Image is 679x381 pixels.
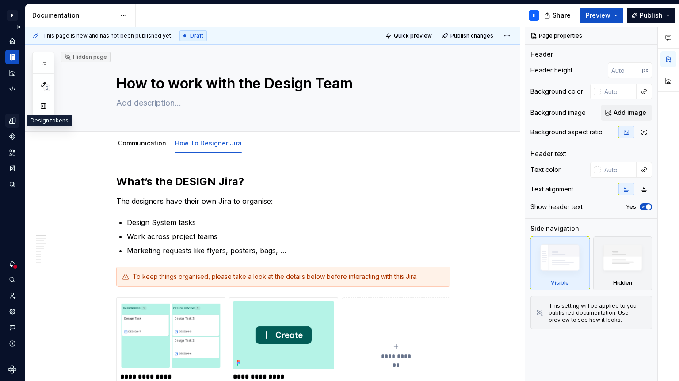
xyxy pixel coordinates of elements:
[640,11,663,20] span: Publish
[118,139,166,147] a: Communication
[613,279,632,286] div: Hidden
[450,32,493,39] span: Publish changes
[5,257,19,271] button: Notifications
[114,73,449,94] textarea: How to work with the Design Team
[627,8,675,23] button: Publish
[5,273,19,287] button: Search ⌘K
[530,165,561,174] div: Text color
[530,185,573,194] div: Text alignment
[172,133,245,152] div: How To Designer Jira
[601,162,637,178] input: Auto
[12,21,25,33] button: Expand sidebar
[626,203,636,210] label: Yes
[530,108,586,117] div: Background image
[133,272,445,281] div: To keep things organised, please take a look at the details below before interacting with this Jira.
[608,62,642,78] input: Auto
[553,11,571,20] span: Share
[2,6,23,25] button: P
[64,53,107,61] div: Hidden page
[394,32,432,39] span: Quick preview
[530,50,553,59] div: Header
[383,30,436,42] button: Quick preview
[5,305,19,319] a: Settings
[5,177,19,191] a: Data sources
[530,66,572,75] div: Header height
[127,231,450,242] p: Work across project teams
[116,175,450,189] h2: What’s the DESIGN Jira?
[593,236,652,290] div: Hidden
[530,128,603,137] div: Background aspect ratio
[116,196,450,206] p: The designers have their own Jira to organise:
[551,279,569,286] div: Visible
[5,114,19,128] a: Design tokens
[5,50,19,64] a: Documentation
[530,149,566,158] div: Header text
[530,87,583,96] div: Background color
[530,224,579,233] div: Side navigation
[530,202,583,211] div: Show header text
[5,66,19,80] a: Analytics
[601,84,637,99] input: Auto
[533,12,535,19] div: E
[127,217,450,228] p: Design System tasks
[5,82,19,96] a: Code automation
[8,365,17,374] svg: Supernova Logo
[5,34,19,48] a: Home
[614,108,646,117] span: Add image
[175,139,242,147] a: How To Designer Jira
[530,236,590,290] div: Visible
[5,320,19,335] button: Contact support
[601,105,652,121] button: Add image
[586,11,610,20] span: Preview
[43,84,50,91] span: 6
[43,32,172,39] span: This page is new and has not been published yet.
[439,30,497,42] button: Publish changes
[549,302,646,324] div: This setting will be applied to your published documentation. Use preview to see how it looks.
[5,130,19,144] a: Components
[114,133,170,152] div: Communication
[5,145,19,160] a: Assets
[7,10,18,21] div: P
[120,301,221,369] img: 195e3131-a37f-4f43-8cae-31e437ec336e.png
[27,115,72,126] div: Design tokens
[5,289,19,303] a: Invite team
[5,161,19,175] a: Storybook stories
[540,8,576,23] button: Share
[190,32,203,39] span: Draft
[127,245,450,256] p: Marketing requests like flyers, posters, bags, …
[642,67,648,74] p: px
[233,301,334,369] img: 43ea0f45-f568-4005-bcac-69bcb9a67556.png
[580,8,623,23] button: Preview
[32,11,116,20] div: Documentation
